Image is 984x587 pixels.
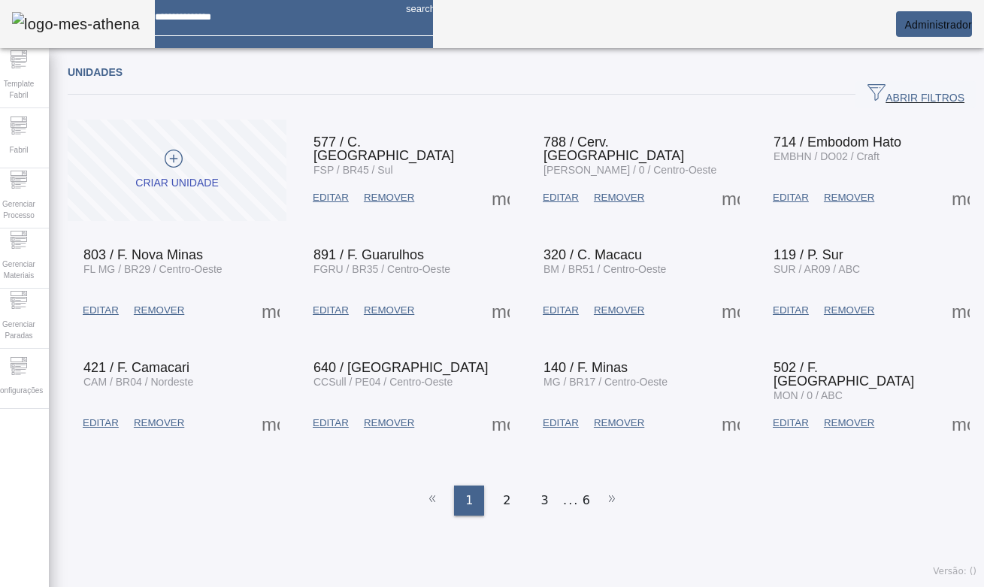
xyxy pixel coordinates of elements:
span: REMOVER [594,416,644,431]
span: EDITAR [313,190,349,205]
span: 119 / P. Sur [774,247,843,262]
li: ... [564,486,579,516]
span: EDITAR [773,303,809,318]
span: EDITAR [543,416,579,431]
button: Mais [487,184,514,211]
button: REMOVER [126,297,192,324]
span: EDITAR [83,303,119,318]
button: Mais [947,184,974,211]
span: 320 / C. Macacu [543,247,642,262]
button: EDITAR [535,297,586,324]
span: EDITAR [543,190,579,205]
span: REMOVER [824,190,874,205]
span: 891 / F. Guarulhos [313,247,424,262]
span: CCSull / PE04 / Centro-Oeste [313,376,453,388]
span: REMOVER [364,416,414,431]
span: EDITAR [543,303,579,318]
button: EDITAR [305,410,356,437]
span: REMOVER [134,303,184,318]
button: Mais [947,297,974,324]
button: EDITAR [535,410,586,437]
span: EDITAR [313,416,349,431]
button: EDITAR [305,184,356,211]
button: ABRIR FILTROS [855,81,976,108]
img: logo-mes-athena [12,12,140,36]
span: 3 [541,492,549,510]
button: REMOVER [816,297,882,324]
span: REMOVER [134,416,184,431]
span: REMOVER [594,190,644,205]
button: Mais [717,410,744,437]
button: Mais [257,410,284,437]
span: 803 / F. Nova Minas [83,247,203,262]
button: EDITAR [765,297,816,324]
span: REMOVER [594,303,644,318]
span: EDITAR [773,190,809,205]
span: 421 / F. Camacari [83,360,189,375]
button: REMOVER [356,410,422,437]
span: REMOVER [364,303,414,318]
span: 640 / [GEOGRAPHIC_DATA] [313,360,488,375]
button: Criar unidade [68,120,286,221]
button: REMOVER [816,184,882,211]
span: REMOVER [364,190,414,205]
button: EDITAR [765,410,816,437]
button: Mais [717,297,744,324]
button: EDITAR [765,184,816,211]
span: EDITAR [83,416,119,431]
span: MG / BR17 / Centro-Oeste [543,376,668,388]
button: REMOVER [816,410,882,437]
button: EDITAR [535,184,586,211]
span: 2 [503,492,510,510]
span: FGRU / BR35 / Centro-Oeste [313,263,450,275]
span: EDITAR [313,303,349,318]
li: 6 [583,486,590,516]
span: Administrador [904,19,972,31]
span: SUR / AR09 / ABC [774,263,860,275]
span: 577 / C. [GEOGRAPHIC_DATA] [313,135,454,163]
span: FL MG / BR29 / Centro-Oeste [83,263,223,275]
button: Mais [717,184,744,211]
span: 788 / Cerv. [GEOGRAPHIC_DATA] [543,135,684,163]
span: 140 / F. Minas [543,360,628,375]
button: Mais [487,410,514,437]
span: BM / BR51 / Centro-Oeste [543,263,666,275]
span: REMOVER [824,416,874,431]
button: REMOVER [586,410,652,437]
span: REMOVER [824,303,874,318]
button: REMOVER [126,410,192,437]
span: 502 / F. [GEOGRAPHIC_DATA] [774,360,914,389]
span: Fabril [5,140,32,160]
span: 714 / Embodom Hato [774,135,901,150]
button: EDITAR [75,297,126,324]
span: ABRIR FILTROS [867,83,964,106]
span: Unidades [68,66,123,78]
button: EDITAR [305,297,356,324]
button: REMOVER [356,297,422,324]
button: REMOVER [356,184,422,211]
button: Mais [487,297,514,324]
span: EDITAR [773,416,809,431]
div: Criar unidade [135,176,218,191]
span: Versão: () [933,566,976,576]
span: CAM / BR04 / Nordeste [83,376,193,388]
button: REMOVER [586,184,652,211]
span: EMBHN / DO02 / Craft [774,150,880,162]
button: REMOVER [586,297,652,324]
button: Mais [257,297,284,324]
button: EDITAR [75,410,126,437]
button: Mais [947,410,974,437]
